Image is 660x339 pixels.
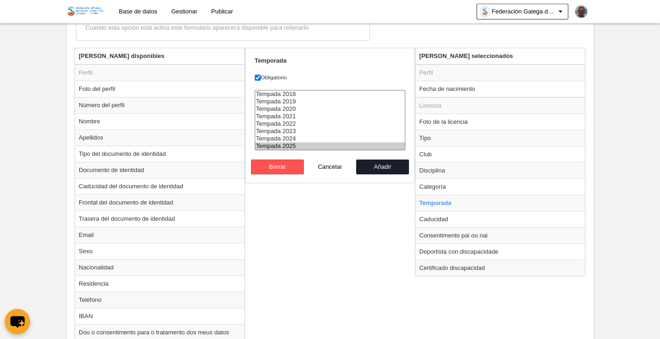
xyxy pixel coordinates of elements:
[415,146,585,162] td: Club
[415,227,585,243] td: Consentimento pai ou nai
[255,90,405,98] option: Tempada 2018
[415,114,585,130] td: Foto de la licencia
[75,48,245,64] th: [PERSON_NAME] disponibles
[75,275,245,292] td: Residencia
[415,81,585,97] td: Fecha de nacimiento
[75,81,245,97] td: Foto del perfil
[251,160,304,174] button: Borrar
[75,162,245,178] td: Documento de identidad
[415,64,585,81] td: Perfil
[75,129,245,146] td: Apellidos
[255,142,405,150] option: Tempada 2025
[255,73,406,82] label: Obligatorio
[255,120,405,128] option: Tempada 2022
[75,64,245,81] td: Perfil
[415,211,585,227] td: Caducidad
[415,130,585,146] td: Tipo
[75,113,245,129] td: Nombre
[75,211,245,227] td: Trasera del documento de identidad
[255,105,405,113] option: Tempada 2020
[75,292,245,308] td: Teléfono
[75,227,245,243] td: Email
[66,6,105,17] img: Federación Galega de Petanca
[75,259,245,275] td: Nacionalidad
[255,128,405,135] option: Tempada 2023
[415,243,585,260] td: Deportista con discapacidade
[415,195,585,211] td: Temporada
[75,97,245,113] td: Número del perfil
[480,7,490,16] img: OaVxIiruxir8.30x30.jpg
[75,308,245,324] td: IBAN
[356,160,409,174] button: Añadir
[75,178,245,194] td: Caducidad del documento de identidad
[75,243,245,259] td: Sexo
[415,97,585,114] td: Licencia
[255,98,405,105] option: Tempada 2019
[86,24,360,32] div: Cuando esta opción está activa este formulario aparecerá disponible para rellenarlo
[255,113,405,120] option: Tempada 2021
[5,309,30,334] button: chat-button
[255,75,261,81] input: Obligatorio
[415,260,585,276] td: Certificado discapacidad
[415,48,585,64] th: [PERSON_NAME] seleccionados
[255,135,405,142] option: Tempada 2024
[255,57,287,64] strong: Temporada
[75,146,245,162] td: Tipo del documento de identidad
[415,179,585,195] td: Categoría
[415,162,585,179] td: Disciplina
[75,194,245,211] td: Frontal del documento de identidad
[477,4,568,19] a: Federación Galega de Petanca
[492,7,557,16] span: Federación Galega de Petanca
[575,6,587,18] img: PaFHC34zXDIh.30x30.jpg
[304,160,357,174] button: Cancelar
